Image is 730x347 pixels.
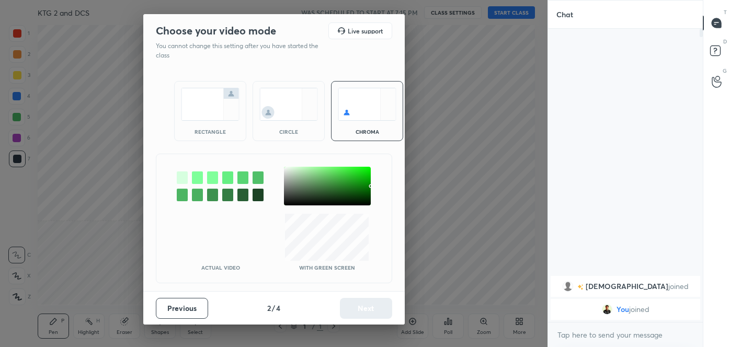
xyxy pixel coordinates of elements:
[201,265,240,270] p: Actual Video
[723,67,727,75] p: G
[272,303,275,314] h4: /
[577,284,584,290] img: no-rating-badge.077c3623.svg
[268,129,310,134] div: circle
[724,8,727,16] p: T
[346,129,388,134] div: chroma
[156,298,208,319] button: Previous
[629,305,649,314] span: joined
[617,305,629,314] span: You
[602,304,612,315] img: c3c9a3304d4d47e1943f65945345ca2a.jpg
[299,265,355,270] p: With green screen
[189,129,231,134] div: rectangle
[156,24,276,38] h2: Choose your video mode
[548,1,581,28] p: Chat
[668,282,689,291] span: joined
[563,281,573,292] img: default.png
[181,88,239,121] img: normalScreenIcon.ae25ed63.svg
[586,282,668,291] span: [DEMOGRAPHIC_DATA]
[276,303,280,314] h4: 4
[267,303,271,314] h4: 2
[338,88,396,121] img: chromaScreenIcon.c19ab0a0.svg
[156,41,325,60] p: You cannot change this setting after you have started the class
[723,38,727,45] p: D
[259,88,318,121] img: circleScreenIcon.acc0effb.svg
[548,274,703,322] div: grid
[348,28,383,34] h5: Live support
